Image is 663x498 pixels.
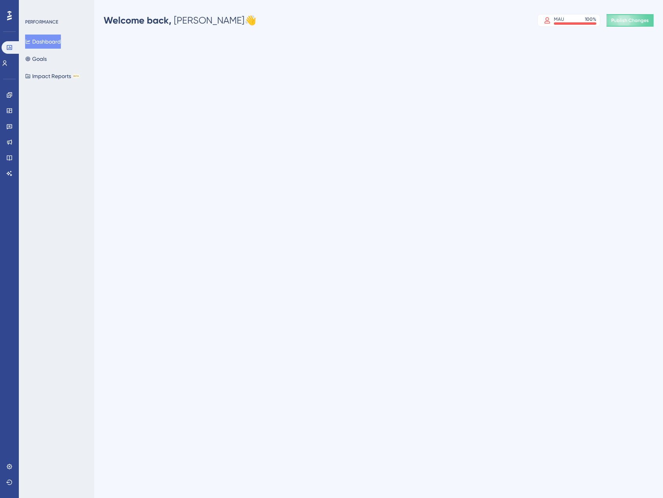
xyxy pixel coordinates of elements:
div: 100 % [585,16,596,22]
button: Impact ReportsBETA [25,69,80,83]
div: PERFORMANCE [25,19,58,25]
div: [PERSON_NAME] 👋 [104,14,256,27]
button: Dashboard [25,35,61,49]
button: Goals [25,52,47,66]
button: Publish Changes [606,14,654,27]
div: BETA [73,74,80,78]
span: Publish Changes [611,17,649,24]
span: Welcome back, [104,15,172,26]
div: MAU [554,16,564,22]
